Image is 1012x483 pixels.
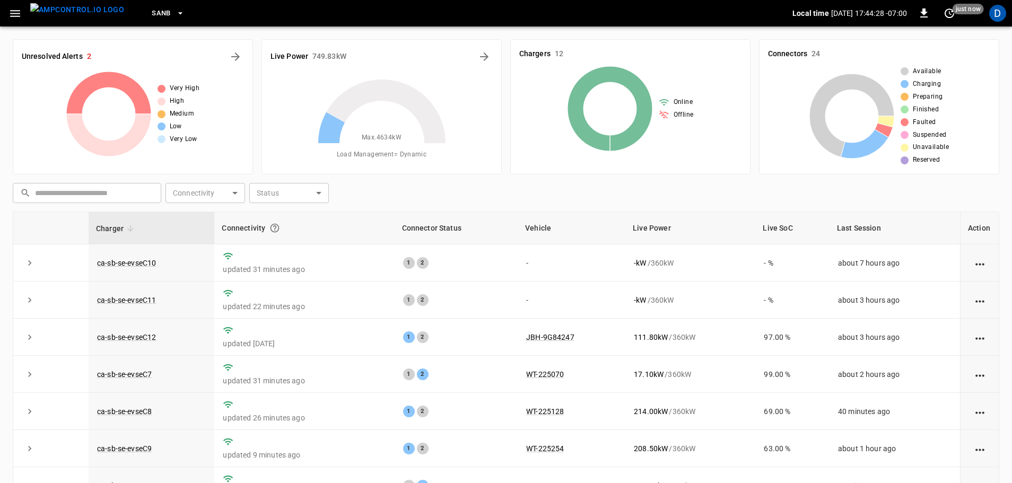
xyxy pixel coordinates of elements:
[170,134,197,145] span: Very Low
[953,4,984,14] span: just now
[755,393,829,430] td: 69.00 %
[792,8,829,19] p: Local time
[755,282,829,319] td: - %
[312,51,346,63] h6: 749.83 kW
[634,295,646,305] p: - kW
[830,393,960,430] td: 40 minutes ago
[625,212,755,244] th: Live Power
[22,403,38,419] button: expand row
[830,282,960,319] td: about 3 hours ago
[170,96,185,107] span: High
[526,333,574,341] a: JBH-9G84247
[518,282,625,319] td: -
[97,259,156,267] a: ca-sb-se-evseC10
[989,5,1006,22] div: profile-icon
[768,48,807,60] h6: Connectors
[634,295,747,305] div: / 360 kW
[337,150,427,160] span: Load Management = Dynamic
[30,3,124,16] img: ampcontrol.io logo
[417,368,429,380] div: 2
[97,296,156,304] a: ca-sb-se-evseC11
[265,218,284,238] button: Connection between the charger and our software.
[913,117,936,128] span: Faulted
[417,331,429,343] div: 2
[960,212,999,244] th: Action
[222,218,387,238] div: Connectivity
[22,366,38,382] button: expand row
[812,48,820,60] h6: 24
[518,244,625,282] td: -
[755,319,829,356] td: 97.00 %
[913,79,941,90] span: Charging
[271,51,308,63] h6: Live Power
[519,48,551,60] h6: Chargers
[913,155,940,165] span: Reserved
[476,48,493,65] button: Energy Overview
[913,142,949,153] span: Unavailable
[227,48,244,65] button: All Alerts
[526,407,564,416] a: WT-225128
[22,255,38,271] button: expand row
[634,443,668,454] p: 208.50 kW
[395,212,518,244] th: Connector Status
[170,121,182,132] span: Low
[403,257,415,269] div: 1
[973,258,987,268] div: action cell options
[97,370,152,379] a: ca-sb-se-evseC7
[97,333,156,341] a: ca-sb-se-evseC12
[755,356,829,393] td: 99.00 %
[913,130,947,140] span: Suspended
[555,48,563,60] h6: 12
[634,406,747,417] div: / 360 kW
[417,257,429,269] div: 2
[973,332,987,343] div: action cell options
[634,258,646,268] p: - kW
[170,109,194,119] span: Medium
[87,51,91,63] h6: 2
[830,212,960,244] th: Last Session
[526,370,564,379] a: WT-225070
[417,443,429,454] div: 2
[634,443,747,454] div: / 360 kW
[973,406,987,417] div: action cell options
[913,66,941,77] span: Available
[403,443,415,454] div: 1
[223,338,386,349] p: updated [DATE]
[403,368,415,380] div: 1
[22,292,38,308] button: expand row
[22,441,38,456] button: expand row
[755,244,829,282] td: - %
[362,133,402,143] span: Max. 4634 kW
[22,329,38,345] button: expand row
[152,7,171,20] span: SanB
[147,3,189,24] button: SanB
[973,295,987,305] div: action cell options
[755,212,829,244] th: Live SoC
[518,212,625,244] th: Vehicle
[973,369,987,380] div: action cell options
[973,443,987,454] div: action cell options
[634,406,668,417] p: 214.00 kW
[97,407,152,416] a: ca-sb-se-evseC8
[403,406,415,417] div: 1
[830,430,960,467] td: about 1 hour ago
[634,332,668,343] p: 111.80 kW
[223,264,386,275] p: updated 31 minutes ago
[830,356,960,393] td: about 2 hours ago
[417,406,429,417] div: 2
[223,450,386,460] p: updated 9 minutes ago
[830,244,960,282] td: about 7 hours ago
[831,8,907,19] p: [DATE] 17:44:28 -07:00
[674,110,694,120] span: Offline
[941,5,958,22] button: set refresh interval
[417,294,429,306] div: 2
[223,375,386,386] p: updated 31 minutes ago
[913,104,939,115] span: Finished
[22,51,83,63] h6: Unresolved Alerts
[403,331,415,343] div: 1
[634,332,747,343] div: / 360 kW
[755,430,829,467] td: 63.00 %
[634,258,747,268] div: / 360 kW
[223,412,386,423] p: updated 26 minutes ago
[526,444,564,453] a: WT-225254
